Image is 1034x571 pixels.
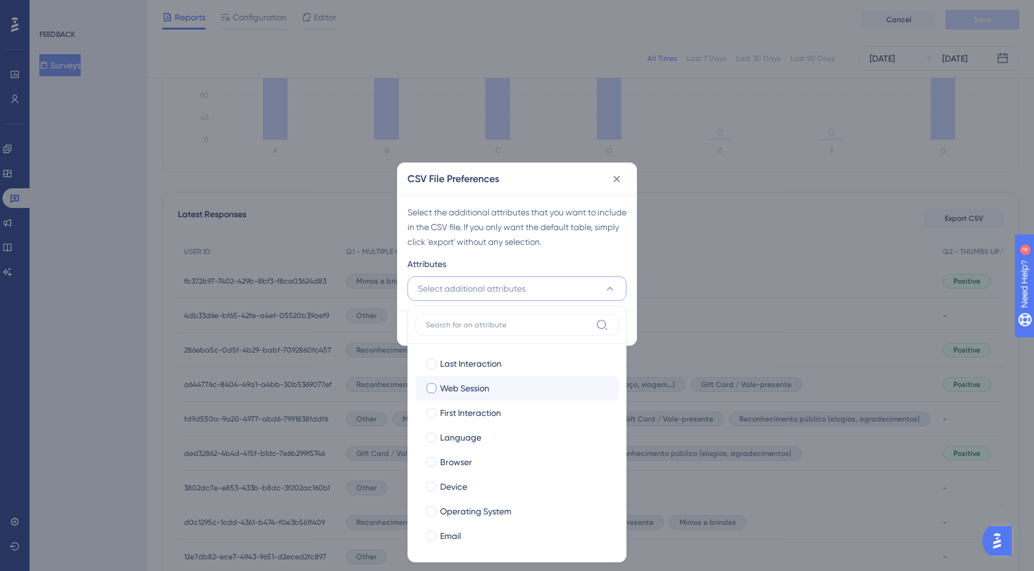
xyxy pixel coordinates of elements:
[440,430,481,445] span: Language
[426,320,591,330] input: Search for an attribute
[440,405,501,420] span: First Interaction
[440,479,467,494] span: Device
[418,281,526,296] span: Select additional attributes
[407,172,499,186] h2: CSV File Preferences
[440,455,472,469] span: Browser
[440,529,461,543] span: Email
[982,522,1019,559] iframe: UserGuiding AI Assistant Launcher
[440,553,463,568] span: Name
[440,504,511,519] span: Operating System
[407,257,446,271] span: Attributes
[86,6,89,16] div: 4
[407,205,627,249] div: Select the additional attributes that you want to include in the CSV file. If you only want the d...
[440,381,489,396] span: Web Session
[29,3,77,18] span: Need Help?
[440,356,502,371] span: Last Interaction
